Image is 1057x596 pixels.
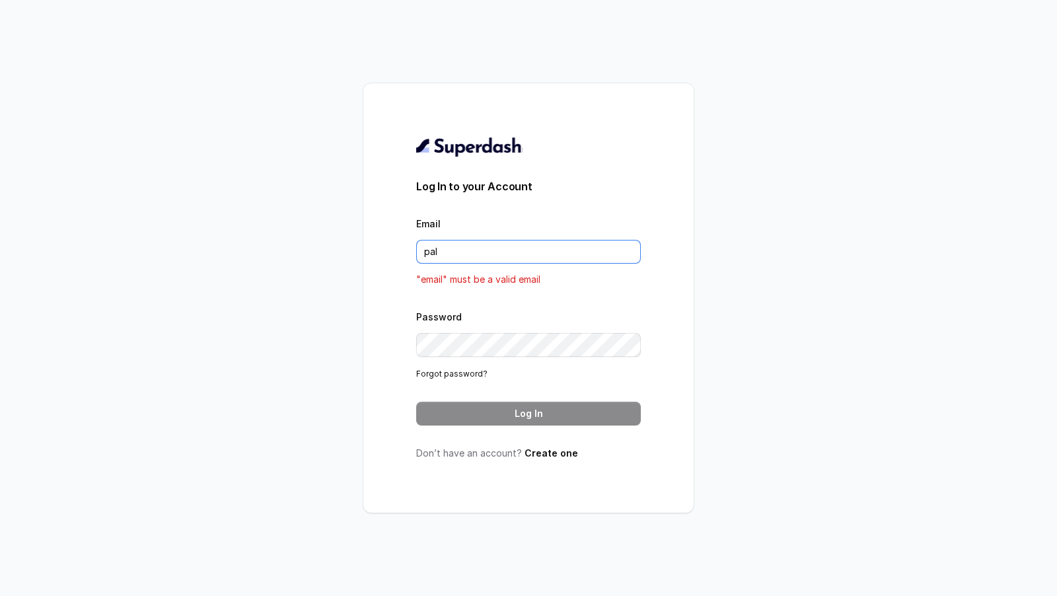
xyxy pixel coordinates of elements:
img: light.svg [416,136,523,157]
h3: Log In to your Account [416,178,641,194]
p: "email" must be a valid email [416,272,641,287]
button: Log In [416,402,641,426]
label: Password [416,311,462,322]
a: Create one [525,447,578,459]
label: Email [416,218,441,229]
a: Forgot password? [416,369,488,379]
input: youremail@example.com [416,240,641,264]
p: Don’t have an account? [416,447,641,460]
